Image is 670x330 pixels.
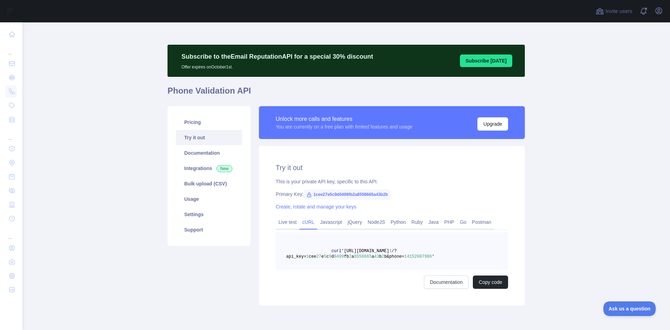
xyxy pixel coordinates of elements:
[441,217,457,228] a: PHP
[276,123,412,130] div: You are currently on a free plan with limited features and usage
[469,217,494,228] a: Postman
[334,254,344,259] span: 0499
[372,254,374,259] span: a
[276,217,299,228] a: Live test
[404,254,432,259] span: 14152007986
[332,249,342,254] span: curl
[473,276,508,289] button: Copy code
[167,85,525,102] h1: Phone Validation API
[276,204,356,210] a: Create, rotate and manage your keys
[176,222,242,237] a: Support
[181,52,373,61] p: Subscribe to the Email Reputation API for a special 30 % discount
[276,163,508,173] h2: Try it out
[176,115,242,130] a: Pricing
[389,249,392,254] span: 1
[317,217,345,228] a: Javascript
[324,254,326,259] span: 5
[176,130,242,145] a: Try it out
[341,249,389,254] span: '[URL][DOMAIN_NAME]
[388,217,409,228] a: Python
[351,254,354,259] span: a
[176,191,242,207] a: Usage
[345,217,365,228] a: jQuery
[329,254,331,259] span: 9
[382,254,384,259] span: 2
[379,254,382,259] span: b
[594,6,634,17] button: Invite users
[309,254,317,259] span: cee
[6,42,17,56] div: ...
[176,176,242,191] a: Bulk upload (CSV)
[181,61,373,70] p: Offer expires on October 1st.
[6,127,17,141] div: ...
[276,115,412,123] div: Unlock more calls and features
[216,165,232,172] span: New
[276,178,508,185] div: This is your private API key, specific to this API.
[374,254,379,259] span: 43
[321,254,324,259] span: e
[176,207,242,222] a: Settings
[304,189,391,200] span: 1cee27e5c9d0499fb2a8558665a43b2b
[326,254,329,259] span: c
[409,217,426,228] a: Ruby
[316,254,321,259] span: 27
[603,301,656,316] iframe: Toggle Customer Support
[299,217,317,228] a: cURL
[384,254,404,259] span: b&phone=
[457,217,469,228] a: Go
[176,161,242,176] a: Integrations New
[354,254,371,259] span: 8558665
[365,217,388,228] a: NodeJS
[349,254,351,259] span: 2
[344,254,349,259] span: fb
[176,145,242,161] a: Documentation
[276,191,508,198] div: Primary Key:
[432,254,434,259] span: '
[477,117,508,131] button: Upgrade
[6,226,17,240] div: ...
[424,276,469,289] a: Documentation
[306,254,309,259] span: 1
[426,217,442,228] a: Java
[605,7,632,15] span: Invite users
[460,54,512,67] button: Subscribe [DATE]
[332,254,334,259] span: d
